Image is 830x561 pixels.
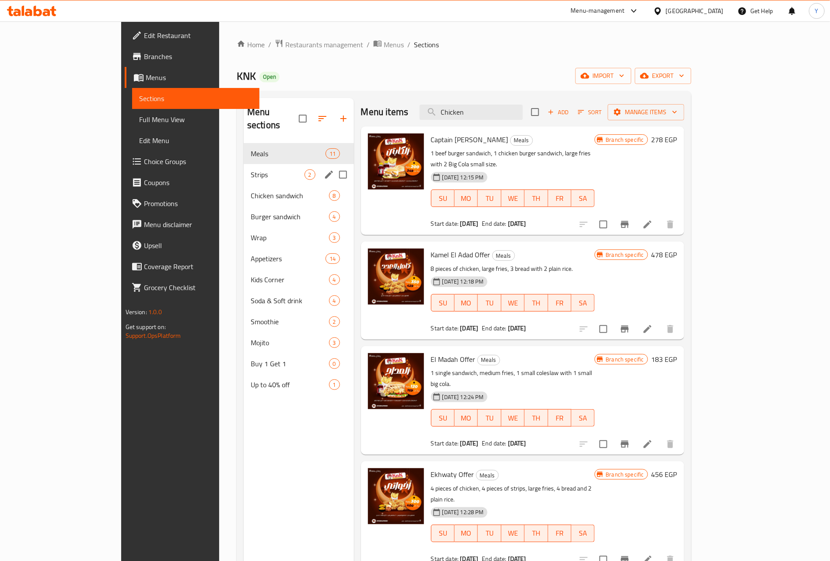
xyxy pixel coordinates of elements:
[431,248,490,261] span: Kamel El Adad Offer
[528,297,544,309] span: TH
[435,527,451,540] span: SU
[125,277,260,298] a: Grocery Checklist
[455,409,478,427] button: MO
[481,297,497,309] span: TU
[501,189,525,207] button: WE
[285,39,363,50] span: Restaurants management
[125,214,260,235] a: Menu disclaimer
[144,30,253,41] span: Edit Restaurant
[144,198,253,209] span: Promotions
[458,412,474,424] span: MO
[329,337,340,348] div: items
[548,525,571,542] button: FR
[508,218,526,229] b: [DATE]
[431,353,476,366] span: El Madah Offer
[431,218,459,229] span: Start date:
[126,321,166,333] span: Get support on:
[305,171,315,179] span: 2
[368,353,424,409] img: El Madah Offer
[149,306,162,318] span: 1.0.0
[132,88,260,109] a: Sections
[251,274,329,285] div: Kids Corner
[244,140,354,399] nav: Menu sections
[125,25,260,46] a: Edit Restaurant
[439,173,487,182] span: [DATE] 12:15 PM
[578,107,602,117] span: Sort
[635,68,691,84] button: export
[329,192,340,200] span: 8
[431,483,595,505] p: 4 pieces of chicken, 4 pieces of strips, large fries, 4 bread and 2 plain rice.
[439,277,487,286] span: [DATE] 12:18 PM
[651,353,677,365] h6: 183 EGP
[455,189,478,207] button: MO
[505,192,521,205] span: WE
[244,248,354,269] div: Appetizers14
[505,412,521,424] span: WE
[368,468,424,524] img: Ekhwaty Offer
[126,330,181,341] a: Support.OpsPlatform
[602,251,647,259] span: Branch specific
[431,294,455,312] button: SU
[642,324,653,334] a: Edit menu item
[251,232,329,243] span: Wrap
[478,525,501,542] button: TU
[251,358,329,369] div: Buy 1 Get 1
[528,527,544,540] span: TH
[251,148,326,159] div: Meals
[602,136,647,144] span: Branch specific
[651,249,677,261] h6: 478 EGP
[294,109,312,128] span: Select all sections
[478,409,501,427] button: TU
[125,151,260,172] a: Choice Groups
[478,355,500,365] span: Meals
[251,295,329,306] span: Soda & Soft drink
[508,323,526,334] b: [DATE]
[458,192,474,205] span: MO
[329,211,340,222] div: items
[139,93,253,104] span: Sections
[614,434,635,455] button: Branch-specific-item
[373,39,404,50] a: Menus
[144,282,253,293] span: Grocery Checklist
[384,39,404,50] span: Menus
[144,156,253,167] span: Choice Groups
[329,295,340,306] div: items
[251,316,329,327] span: Smoothie
[525,525,548,542] button: TH
[548,294,571,312] button: FR
[458,527,474,540] span: MO
[368,133,424,189] img: Captain Offer
[642,439,653,449] a: Edit menu item
[546,107,570,117] span: Add
[244,290,354,311] div: Soda & Soft drink4
[244,164,354,185] div: Strips2edit
[247,105,299,132] h2: Menu sections
[126,306,147,318] span: Version:
[482,218,506,229] span: End date:
[455,294,478,312] button: MO
[552,297,568,309] span: FR
[146,72,253,83] span: Menus
[548,409,571,427] button: FR
[329,297,340,305] span: 4
[244,227,354,248] div: Wrap3
[326,255,339,263] span: 14
[548,189,571,207] button: FR
[251,253,326,264] span: Appetizers
[481,527,497,540] span: TU
[251,337,329,348] span: Mojito
[244,206,354,227] div: Burger sandwich4
[482,438,506,449] span: End date:
[575,297,591,309] span: SA
[571,294,595,312] button: SA
[431,263,595,274] p: 8 pieces of chicken, large fries, 3 bread with 2 plain rice.
[244,143,354,164] div: Meals11
[615,107,677,118] span: Manage items
[508,438,526,449] b: [DATE]
[333,108,354,129] button: Add section
[329,360,340,368] span: 0
[575,192,591,205] span: SA
[431,525,455,542] button: SU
